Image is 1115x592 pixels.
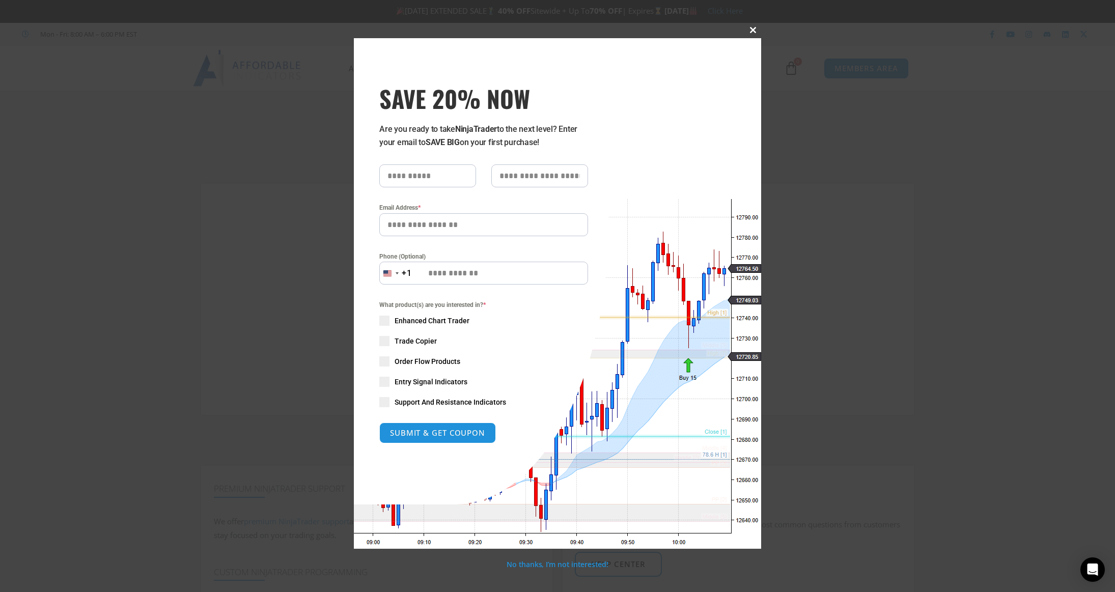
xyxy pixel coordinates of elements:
label: Trade Copier [379,336,588,346]
span: Support And Resistance Indicators [395,397,506,407]
button: SUBMIT & GET COUPON [379,422,496,443]
strong: NinjaTrader [455,124,497,134]
label: Email Address [379,203,588,213]
p: Are you ready to take to the next level? Enter your email to on your first purchase! [379,123,588,149]
label: Support And Resistance Indicators [379,397,588,407]
label: Entry Signal Indicators [379,377,588,387]
div: Open Intercom Messenger [1080,557,1105,582]
label: Enhanced Chart Trader [379,316,588,326]
span: Entry Signal Indicators [395,377,467,387]
a: No thanks, I’m not interested! [507,559,608,569]
button: Selected country [379,262,412,285]
span: Enhanced Chart Trader [395,316,469,326]
label: Phone (Optional) [379,251,588,262]
span: What product(s) are you interested in? [379,300,588,310]
span: Order Flow Products [395,356,460,367]
span: SAVE 20% NOW [379,84,588,112]
div: +1 [402,267,412,280]
strong: SAVE BIG [426,137,460,147]
label: Order Flow Products [379,356,588,367]
span: Trade Copier [395,336,437,346]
